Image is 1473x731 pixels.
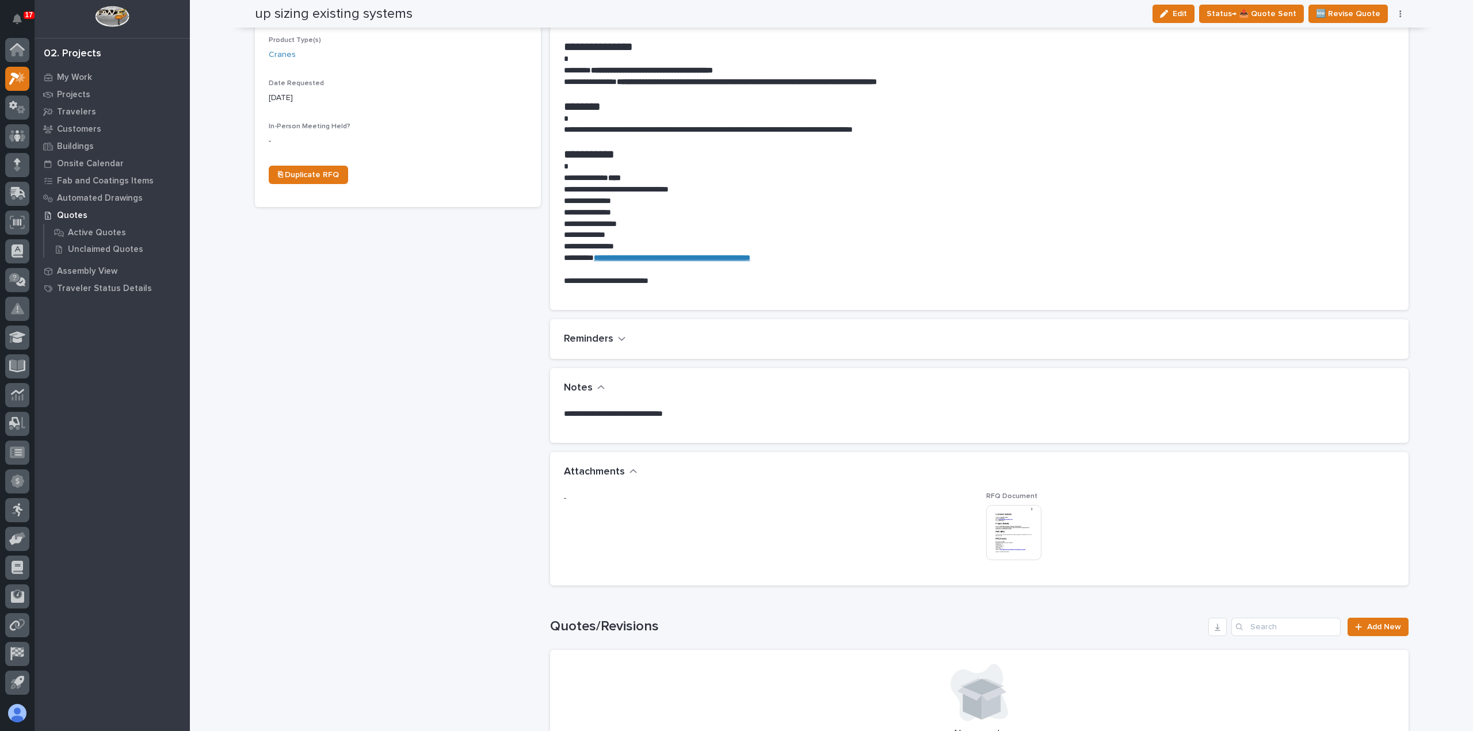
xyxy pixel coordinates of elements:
p: - [564,492,972,504]
p: Active Quotes [68,228,126,238]
a: Customers [35,120,190,137]
button: Edit [1153,5,1195,23]
button: Notes [564,382,605,395]
a: Add New [1348,618,1408,636]
p: Quotes [57,211,87,221]
h2: Reminders [564,333,613,346]
h2: Attachments [564,466,625,479]
p: 17 [25,11,33,19]
img: Workspace Logo [95,6,129,27]
span: RFQ Document [986,493,1037,500]
a: Cranes [269,49,296,61]
p: Travelers [57,107,96,117]
p: Unclaimed Quotes [68,244,143,255]
a: Quotes [35,206,190,224]
h2: up sizing existing systems [255,6,413,22]
span: Date Requested [269,80,324,87]
a: ⎘ Duplicate RFQ [269,166,348,184]
button: 🆕 Revise Quote [1308,5,1388,23]
a: Travelers [35,103,190,120]
p: Assembly View [57,266,117,277]
a: Unclaimed Quotes [44,241,190,257]
p: - [269,135,527,147]
button: Status→ 📤 Quote Sent [1199,5,1304,23]
a: Active Quotes [44,224,190,240]
span: Edit [1173,9,1187,19]
p: Traveler Status Details [57,284,152,294]
p: Fab and Coatings Items [57,176,154,186]
button: users-avatar [5,701,29,725]
a: Projects [35,86,190,103]
p: Onsite Calendar [57,159,124,169]
p: Customers [57,124,101,135]
span: In-Person Meeting Held? [269,123,350,130]
div: 02. Projects [44,48,101,60]
p: Projects [57,90,90,100]
a: Buildings [35,137,190,155]
span: ⎘ Duplicate RFQ [278,171,339,179]
button: Reminders [564,333,626,346]
a: Assembly View [35,262,190,280]
p: Automated Drawings [57,193,143,204]
span: Product Type(s) [269,37,321,44]
span: Status→ 📤 Quote Sent [1207,7,1296,21]
button: Attachments [564,466,638,479]
div: Notifications17 [14,14,29,32]
a: Fab and Coatings Items [35,172,190,189]
button: Notifications [5,7,29,31]
input: Search [1231,618,1341,636]
a: Onsite Calendar [35,155,190,172]
a: Automated Drawings [35,189,190,206]
a: My Work [35,68,190,86]
p: Buildings [57,141,94,152]
h2: Notes [564,382,593,395]
a: Traveler Status Details [35,280,190,297]
span: Add New [1367,623,1401,631]
p: My Work [57,72,92,83]
p: [DATE] [269,92,527,104]
h1: Quotes/Revisions [550,618,1204,635]
span: 🆕 Revise Quote [1316,7,1380,21]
